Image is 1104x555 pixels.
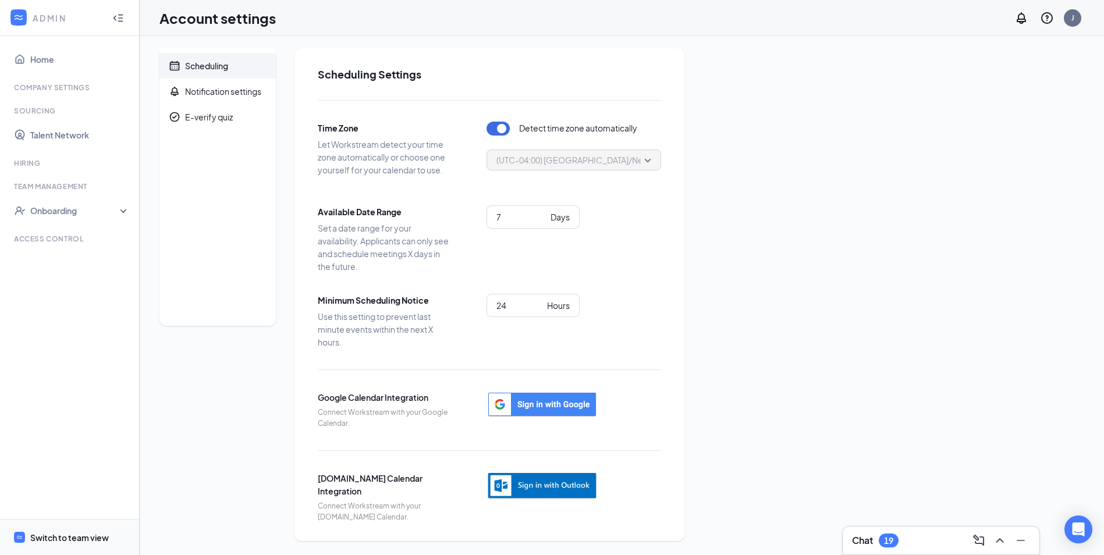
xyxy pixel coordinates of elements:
[1014,533,1028,547] svg: Minimize
[14,205,26,216] svg: UserCheck
[318,501,452,523] span: Connect Workstream with your [DOMAIN_NAME] Calendar.
[159,53,276,79] a: CalendarScheduling
[519,122,637,136] span: Detect time zone automatically
[852,534,873,547] h3: Chat
[13,12,24,23] svg: WorkstreamLogo
[169,86,180,97] svg: Bell
[30,123,130,147] a: Talent Network
[14,182,127,191] div: Team Management
[318,67,661,81] h2: Scheduling Settings
[991,531,1009,550] button: ChevronUp
[33,12,102,24] div: ADMIN
[318,310,452,348] span: Use this setting to prevent last minute events within the next X hours.
[185,111,233,123] div: E-verify quiz
[993,533,1007,547] svg: ChevronUp
[112,12,124,24] svg: Collapse
[16,533,23,541] svg: WorkstreamLogo
[547,299,570,312] div: Hours
[496,151,727,169] span: (UTC-04:00) [GEOGRAPHIC_DATA]/New_York - Eastern Time
[1040,11,1054,25] svg: QuestionInfo
[159,79,276,104] a: BellNotification settings
[14,158,127,168] div: Hiring
[884,536,893,546] div: 19
[551,211,570,223] div: Days
[970,531,988,550] button: ComposeMessage
[14,106,127,116] div: Sourcing
[318,407,452,429] span: Connect Workstream with your Google Calendar.
[972,533,986,547] svg: ComposeMessage
[14,83,127,92] div: Company Settings
[318,391,452,404] span: Google Calendar Integration
[159,104,276,130] a: CheckmarkCircleE-verify quiz
[1011,531,1030,550] button: Minimize
[318,205,452,218] span: Available Date Range
[185,86,261,97] div: Notification settings
[318,472,452,497] span: [DOMAIN_NAME] Calendar Integration
[318,138,452,176] span: Let Workstream detect your time zone automatically or choose one yourself for your calendar to use.
[185,60,228,72] div: Scheduling
[1014,11,1028,25] svg: Notifications
[169,60,180,72] svg: Calendar
[169,111,180,123] svg: CheckmarkCircle
[1071,13,1074,23] div: J
[159,8,276,28] h1: Account settings
[30,532,109,543] div: Switch to team view
[14,234,127,244] div: Access control
[30,48,130,71] a: Home
[1064,515,1092,543] div: Open Intercom Messenger
[318,222,452,273] span: Set a date range for your availability. Applicants can only see and schedule meetings X days in t...
[318,122,452,134] span: Time Zone
[30,205,120,216] div: Onboarding
[318,294,452,307] span: Minimum Scheduling Notice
